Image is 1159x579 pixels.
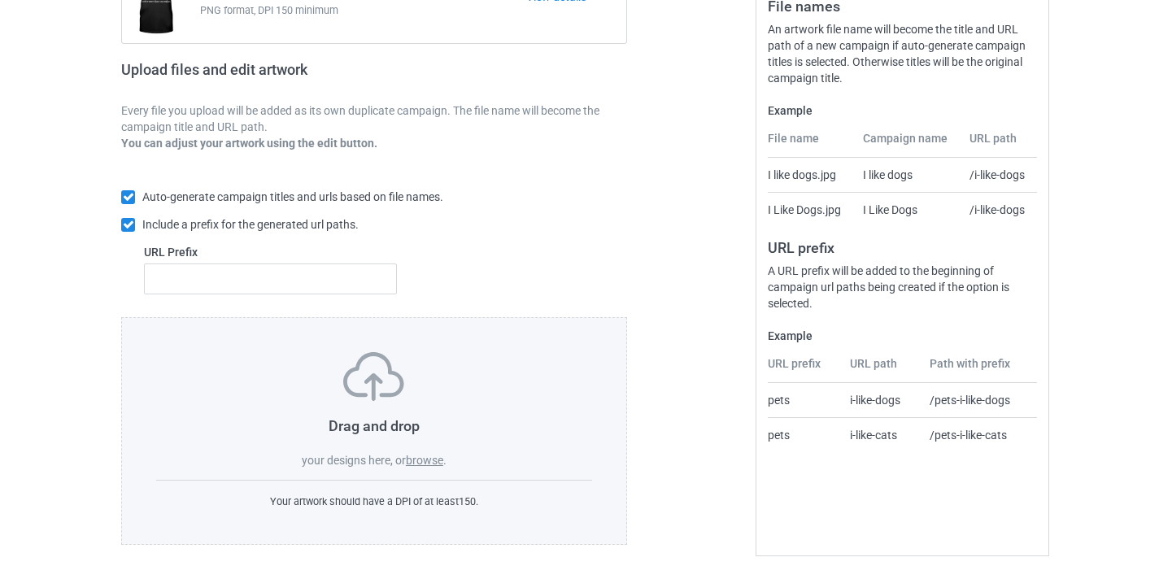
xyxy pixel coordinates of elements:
[768,328,1037,344] label: Example
[343,352,404,401] img: svg+xml;base64,PD94bWwgdmVyc2lvbj0iMS4wIiBlbmNvZGluZz0iVVRGLTgiPz4KPHN2ZyB3aWR0aD0iNzVweCIgaGVpZ2...
[121,61,425,91] h2: Upload files and edit artwork
[961,130,1037,158] th: URL path
[854,158,961,192] td: I like dogs
[841,383,922,417] td: i-like-dogs
[854,130,961,158] th: Campaign name
[270,495,478,507] span: Your artwork should have a DPI of at least 150 .
[121,137,377,150] b: You can adjust your artwork using the edit button.
[144,244,397,260] label: URL Prefix
[200,2,526,19] span: PNG format, DPI 150 minimum
[302,454,406,467] span: your designs here, or
[768,102,1037,119] label: Example
[768,192,853,227] td: I Like Dogs.jpg
[854,192,961,227] td: I Like Dogs
[768,158,853,192] td: I like dogs.jpg
[443,454,447,467] span: .
[921,383,1037,417] td: /pets-i-like-dogs
[841,417,922,452] td: i-like-cats
[406,454,443,467] label: browse
[768,355,841,383] th: URL prefix
[921,355,1037,383] th: Path with prefix
[142,190,443,203] span: Auto-generate campaign titles and urls based on file names.
[768,383,841,417] td: pets
[768,238,1037,257] h3: URL prefix
[768,130,853,158] th: File name
[142,218,359,231] span: Include a prefix for the generated url paths.
[921,417,1037,452] td: /pets-i-like-cats
[768,263,1037,311] div: A URL prefix will be added to the beginning of campaign url paths being created if the option is ...
[156,416,592,435] h3: Drag and drop
[768,417,841,452] td: pets
[841,355,922,383] th: URL path
[121,102,627,135] p: Every file you upload will be added as its own duplicate campaign. The file name will become the ...
[961,158,1037,192] td: /i-like-dogs
[768,21,1037,86] div: An artwork file name will become the title and URL path of a new campaign if auto-generate campai...
[961,192,1037,227] td: /i-like-dogs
